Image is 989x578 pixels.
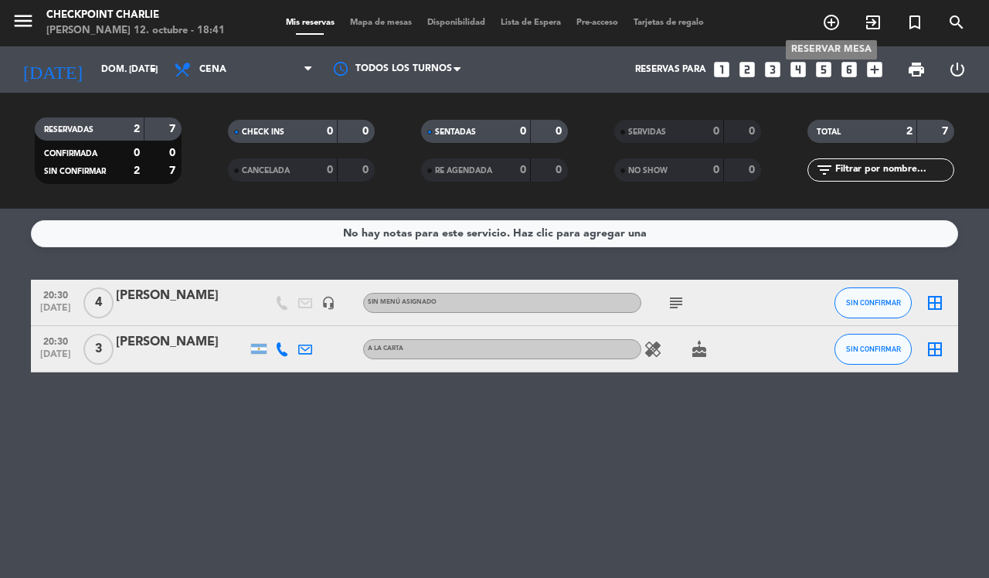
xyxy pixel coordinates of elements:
span: 20:30 [36,331,75,349]
span: print [907,60,926,79]
i: add_circle_outline [822,13,841,32]
strong: 0 [520,126,526,137]
div: Checkpoint Charlie [46,8,225,23]
span: [DATE] [36,303,75,321]
i: healing [644,340,662,359]
i: add_box [865,59,885,80]
i: cake [690,340,709,359]
strong: 0 [134,148,140,158]
button: menu [12,9,35,38]
span: Mapa de mesas [342,19,420,27]
strong: 0 [749,165,758,175]
span: SIN CONFIRMAR [846,345,901,353]
i: looks_6 [839,59,859,80]
i: border_all [926,294,944,312]
span: Cena [199,64,226,75]
span: 20:30 [36,285,75,303]
span: 3 [83,334,114,365]
span: CANCELADA [242,167,290,175]
span: TOTAL [817,128,841,136]
strong: 0 [713,165,719,175]
i: looks_3 [763,59,783,80]
i: filter_list [815,161,834,179]
span: Sin menú asignado [368,299,437,305]
span: RESERVADAS [44,126,93,134]
i: exit_to_app [864,13,882,32]
span: Mis reservas [278,19,342,27]
div: LOG OUT [936,46,977,93]
strong: 0 [556,165,565,175]
div: No hay notas para este servicio. Haz clic para agregar una [343,225,647,243]
strong: 0 [362,165,372,175]
strong: 0 [169,148,178,158]
strong: 7 [942,126,951,137]
input: Filtrar por nombre... [834,161,953,178]
strong: 0 [327,126,333,137]
span: SIN CONFIRMAR [44,168,106,175]
span: CHECK INS [242,128,284,136]
i: looks_one [712,59,732,80]
i: looks_4 [788,59,808,80]
span: SENTADAS [435,128,476,136]
div: [PERSON_NAME] [116,286,247,306]
span: Pre-acceso [569,19,626,27]
span: [DATE] [36,349,75,367]
div: RESERVAR MESA [786,40,877,59]
i: headset_mic [321,296,335,310]
div: [PERSON_NAME] [116,332,247,352]
span: Disponibilidad [420,19,493,27]
div: [PERSON_NAME] 12. octubre - 18:41 [46,23,225,39]
strong: 7 [169,124,178,134]
i: menu [12,9,35,32]
span: SIN CONFIRMAR [846,298,901,307]
span: Tarjetas de regalo [626,19,712,27]
i: subject [667,294,685,312]
strong: 0 [556,126,565,137]
span: SERVIDAS [628,128,666,136]
strong: 2 [134,124,140,134]
i: looks_two [737,59,757,80]
i: turned_in_not [906,13,924,32]
i: [DATE] [12,53,93,87]
i: search [947,13,966,32]
strong: 2 [906,126,913,137]
span: 4 [83,287,114,318]
strong: 0 [362,126,372,137]
span: NO SHOW [628,167,668,175]
span: A LA CARTA [368,345,403,352]
strong: 2 [134,165,140,176]
strong: 7 [169,165,178,176]
span: RE AGENDADA [435,167,492,175]
i: looks_5 [814,59,834,80]
button: SIN CONFIRMAR [834,334,912,365]
span: CONFIRMADA [44,150,97,158]
button: SIN CONFIRMAR [834,287,912,318]
strong: 0 [520,165,526,175]
span: Lista de Espera [493,19,569,27]
i: arrow_drop_down [144,60,162,79]
strong: 0 [713,126,719,137]
strong: 0 [749,126,758,137]
i: power_settings_new [948,60,967,79]
i: border_all [926,340,944,359]
strong: 0 [327,165,333,175]
span: Reservas para [635,64,706,75]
